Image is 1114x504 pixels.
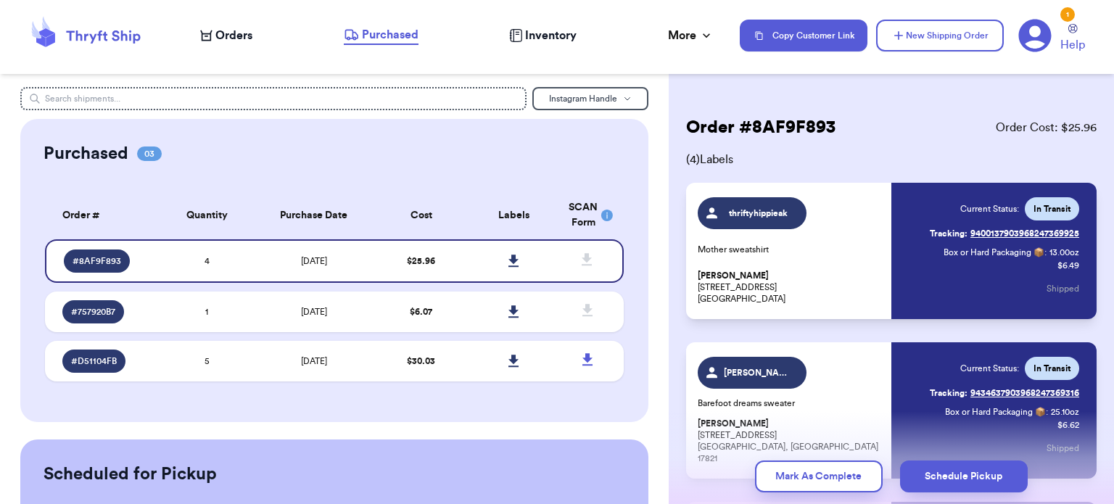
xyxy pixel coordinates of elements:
p: $ 6.62 [1057,419,1079,431]
span: Current Status: [960,363,1019,374]
span: thriftyhippieak [724,207,793,219]
p: [STREET_ADDRESS] [GEOGRAPHIC_DATA], [GEOGRAPHIC_DATA] 17821 [698,418,883,464]
span: [DATE] [301,307,327,316]
button: Shipped [1047,273,1079,305]
th: Purchase Date [253,191,375,239]
span: 1 [205,307,208,316]
span: $ 30.03 [407,357,435,365]
button: Mark As Complete [755,460,883,492]
span: Inventory [525,27,577,44]
span: # 757920B7 [71,306,115,318]
span: Instagram Handle [549,94,617,103]
span: In Transit [1033,203,1070,215]
p: Mother sweatshirt [698,244,883,255]
span: # 8AF9F893 [73,255,121,267]
span: Order Cost: $ 25.96 [996,119,1097,136]
a: Tracking:9434637903968247369316 [930,381,1079,405]
span: # D51104FB [71,355,117,367]
button: New Shipping Order [876,20,1004,51]
span: [PERSON_NAME] [698,270,769,281]
th: Labels [467,191,560,239]
a: Orders [200,27,252,44]
span: 13.00 oz [1049,247,1079,258]
a: Purchased [344,26,418,45]
span: Help [1060,36,1085,54]
span: In Transit [1033,363,1070,374]
th: Quantity [160,191,253,239]
button: Schedule Pickup [900,460,1028,492]
a: Inventory [509,27,577,44]
div: 1 [1060,7,1075,22]
div: More [668,27,714,44]
span: ( 4 ) Labels [686,151,1097,168]
span: : [1044,247,1047,258]
h2: Order # 8AF9F893 [686,116,835,139]
span: Tracking: [930,387,967,399]
p: Barefoot dreams sweater [698,397,883,409]
button: Shipped [1047,432,1079,464]
a: Tracking:9400137903968247369925 [930,222,1079,245]
span: $ 25.96 [407,257,435,265]
a: Help [1060,24,1085,54]
th: Order # [45,191,161,239]
span: Current Status: [960,203,1019,215]
th: Cost [375,191,468,239]
input: Search shipments... [20,87,527,110]
span: 03 [137,146,162,161]
span: [PERSON_NAME] [724,367,793,379]
span: Purchased [362,26,418,44]
span: Orders [215,27,252,44]
span: [DATE] [301,357,327,365]
button: Instagram Handle [532,87,648,110]
a: 1 [1018,19,1052,52]
span: [PERSON_NAME] [698,418,769,429]
span: 25.10 oz [1051,406,1079,418]
span: [DATE] [301,257,327,265]
span: $ 6.07 [410,307,432,316]
button: Copy Customer Link [740,20,867,51]
h2: Purchased [44,142,128,165]
h2: Scheduled for Pickup [44,463,217,486]
span: 5 [205,357,210,365]
span: Box or Hard Packaging 📦 [944,248,1044,257]
span: Box or Hard Packaging 📦 [945,408,1046,416]
span: 4 [205,257,210,265]
div: SCAN Form [569,200,606,231]
p: $ 6.49 [1057,260,1079,271]
p: [STREET_ADDRESS] [GEOGRAPHIC_DATA] [698,270,883,305]
span: : [1046,406,1048,418]
span: Tracking: [930,228,967,239]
